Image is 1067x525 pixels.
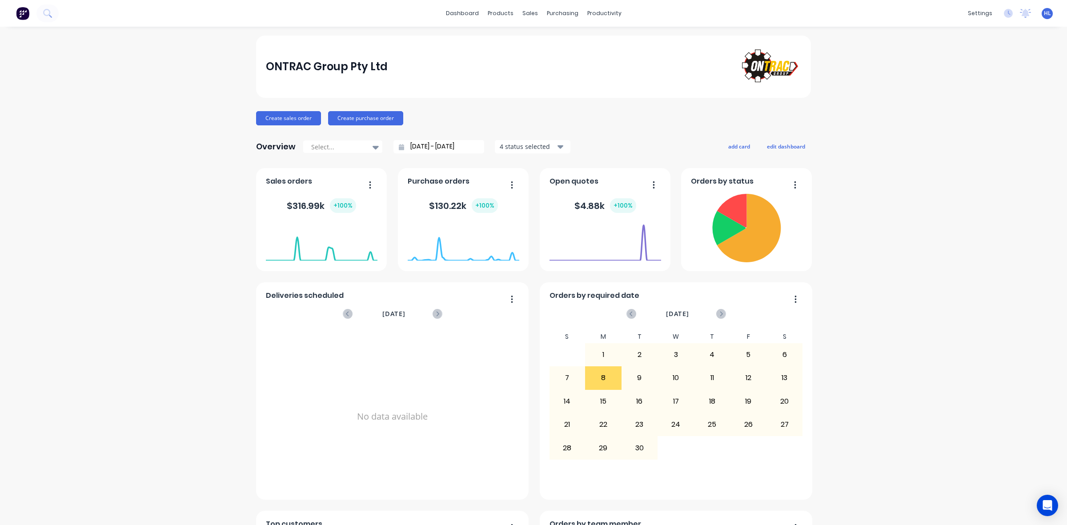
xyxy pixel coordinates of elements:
span: Purchase orders [408,176,469,187]
div: 18 [694,390,730,413]
div: products [483,7,518,20]
div: + 100 % [330,198,356,213]
div: $ 316.99k [287,198,356,213]
div: Overview [256,138,296,156]
div: 4 [694,344,730,366]
div: $ 130.22k [429,198,498,213]
button: Create purchase order [328,111,403,125]
button: add card [722,140,756,152]
img: ONTRAC Group Pty Ltd [739,47,801,87]
div: 16 [622,390,658,413]
span: Open quotes [550,176,598,187]
div: 14 [550,390,585,413]
div: 5 [730,344,766,366]
div: 22 [586,413,621,436]
div: 8 [586,367,621,389]
div: F [730,330,766,343]
div: 10 [658,367,694,389]
div: 19 [730,390,766,413]
div: + 100 % [610,198,636,213]
div: sales [518,7,542,20]
span: Orders by status [691,176,754,187]
a: dashboard [441,7,483,20]
button: edit dashboard [761,140,811,152]
div: productivity [583,7,626,20]
div: 4 status selected [500,142,556,151]
div: 21 [550,413,585,436]
div: 23 [622,413,658,436]
div: 25 [694,413,730,436]
span: Sales orders [266,176,312,187]
div: 3 [658,344,694,366]
div: settings [963,7,997,20]
div: 1 [586,344,621,366]
div: 20 [767,390,802,413]
div: 13 [767,367,802,389]
span: HL [1044,9,1051,17]
div: 17 [658,390,694,413]
div: 6 [767,344,802,366]
div: purchasing [542,7,583,20]
div: 28 [550,437,585,459]
div: 30 [622,437,658,459]
button: Create sales order [256,111,321,125]
div: $ 4.88k [574,198,636,213]
div: 15 [586,390,621,413]
div: T [694,330,730,343]
div: 26 [730,413,766,436]
div: 11 [694,367,730,389]
span: [DATE] [666,309,689,319]
div: 9 [622,367,658,389]
div: S [549,330,586,343]
img: Factory [16,7,29,20]
div: 7 [550,367,585,389]
div: + 100 % [472,198,498,213]
div: M [585,330,622,343]
div: 2 [622,344,658,366]
div: T [622,330,658,343]
div: 27 [767,413,802,436]
div: Open Intercom Messenger [1037,495,1058,516]
button: 4 status selected [495,140,570,153]
div: No data available [266,330,519,503]
div: 29 [586,437,621,459]
div: S [766,330,803,343]
span: [DATE] [382,309,405,319]
div: 12 [730,367,766,389]
div: W [658,330,694,343]
div: ONTRAC Group Pty Ltd [266,58,388,76]
span: Orders by required date [550,290,639,301]
div: 24 [658,413,694,436]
